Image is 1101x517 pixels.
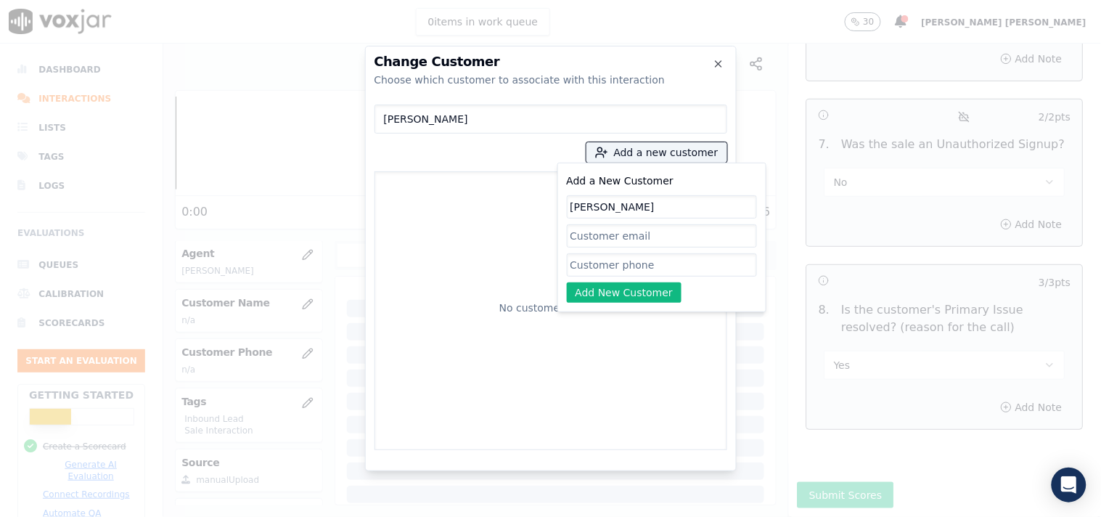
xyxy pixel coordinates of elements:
[567,175,674,187] label: Add a New Customer
[1052,468,1086,502] div: Open Intercom Messenger
[374,105,727,134] input: Search Customers
[586,142,727,163] button: Add a new customer
[499,301,602,315] p: No customers found
[567,195,757,219] input: Customer name
[567,253,757,277] input: Customer phone
[567,224,757,248] input: Customer email
[567,282,682,303] button: Add New Customer
[374,73,727,87] div: Choose which customer to associate with this interaction
[374,55,727,68] h2: Change Customer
